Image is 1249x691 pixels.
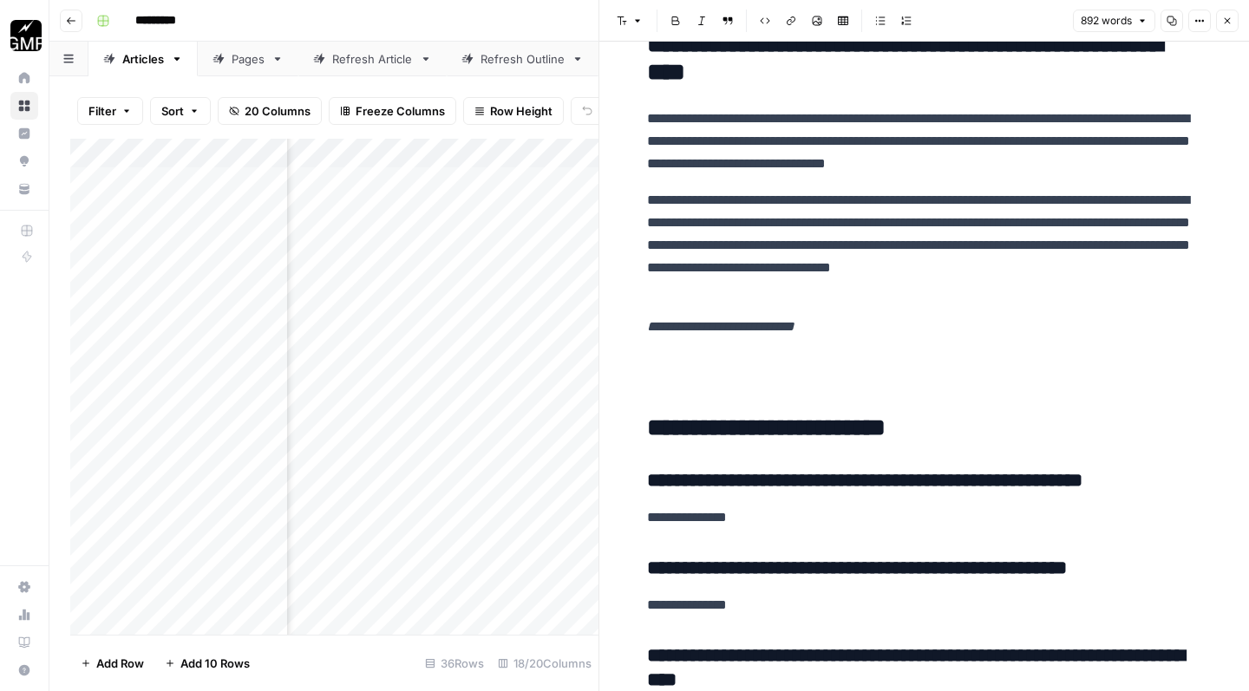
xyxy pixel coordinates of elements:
[1073,10,1155,32] button: 892 words
[232,50,265,68] div: Pages
[10,64,38,92] a: Home
[332,50,413,68] div: Refresh Article
[418,649,491,677] div: 36 Rows
[1081,13,1132,29] span: 892 words
[10,175,38,203] a: Your Data
[10,120,38,147] a: Insights
[356,102,445,120] span: Freeze Columns
[491,649,598,677] div: 18/20 Columns
[88,102,116,120] span: Filter
[245,102,311,120] span: 20 Columns
[10,601,38,629] a: Usage
[154,649,260,677] button: Add 10 Rows
[463,97,564,125] button: Row Height
[96,655,144,672] span: Add Row
[161,102,184,120] span: Sort
[10,147,38,175] a: Opportunities
[10,629,38,656] a: Learning Hub
[10,14,38,57] button: Workspace: Growth Marketing Pro
[10,573,38,601] a: Settings
[298,42,447,76] a: Refresh Article
[571,97,638,125] button: Undo
[329,97,456,125] button: Freeze Columns
[490,102,553,120] span: Row Height
[10,92,38,120] a: Browse
[481,50,565,68] div: Refresh Outline
[10,656,38,684] button: Help + Support
[70,649,154,677] button: Add Row
[198,42,298,76] a: Pages
[77,97,143,125] button: Filter
[218,97,322,125] button: 20 Columns
[180,655,250,672] span: Add 10 Rows
[447,42,598,76] a: Refresh Outline
[122,50,164,68] div: Articles
[10,20,42,51] img: Growth Marketing Pro Logo
[88,42,198,76] a: Articles
[150,97,211,125] button: Sort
